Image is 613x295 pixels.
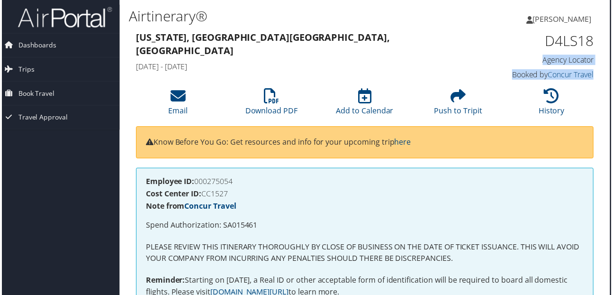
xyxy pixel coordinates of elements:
h4: [DATE] - [DATE] [135,62,477,72]
strong: Note from [145,202,236,212]
p: Know Before You Go: Get resources and info for your upcoming trip [145,137,586,149]
a: Concur Travel [184,202,236,212]
span: Trips [17,58,33,82]
a: History [540,94,566,117]
h4: CC1527 [145,191,586,199]
h4: 000275054 [145,179,586,186]
h1: D4LS18 [491,31,596,51]
a: Push to Tripit [435,94,483,117]
strong: Cost Center ID: [145,190,201,200]
p: PLEASE REVIEW THIS ITINERARY THOROUGHLY BY CLOSE OF BUSINESS ON THE DATE OF TICKET ISSUANCE. THIS... [145,242,586,267]
a: Email [168,94,187,117]
h4: Agency Locator [491,55,596,65]
img: airportal-logo.png [16,6,111,28]
h1: Airtinerary® [128,6,444,26]
p: Spend Authorization: SA015461 [145,221,586,233]
a: Download PDF [245,94,297,117]
a: [PERSON_NAME] [528,5,603,33]
a: Concur Travel [550,70,595,80]
a: here [395,138,412,148]
strong: [US_STATE], [GEOGRAPHIC_DATA] [GEOGRAPHIC_DATA], [GEOGRAPHIC_DATA] [135,31,390,57]
span: Book Travel [17,82,53,106]
span: Dashboards [17,34,55,57]
strong: Reminder: [145,277,184,287]
span: Travel Approval [17,106,66,130]
h4: Booked by [491,70,596,80]
span: [PERSON_NAME] [534,14,593,24]
strong: Employee ID: [145,177,194,188]
a: Add to Calendar [336,94,394,117]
